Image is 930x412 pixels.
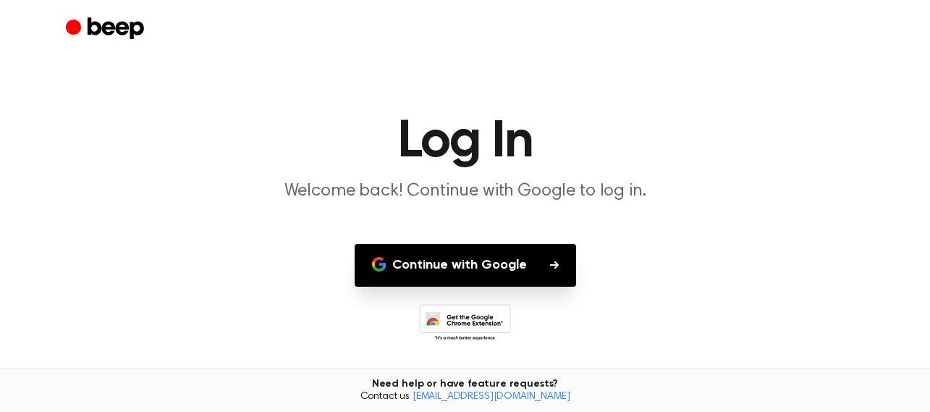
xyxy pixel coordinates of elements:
span: Contact us [9,391,921,404]
p: Welcome back! Continue with Google to log in. [187,180,743,203]
a: [EMAIL_ADDRESS][DOMAIN_NAME] [413,392,570,402]
h1: Log In [95,116,836,168]
button: Continue with Google [355,244,576,287]
a: Beep [66,15,148,43]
